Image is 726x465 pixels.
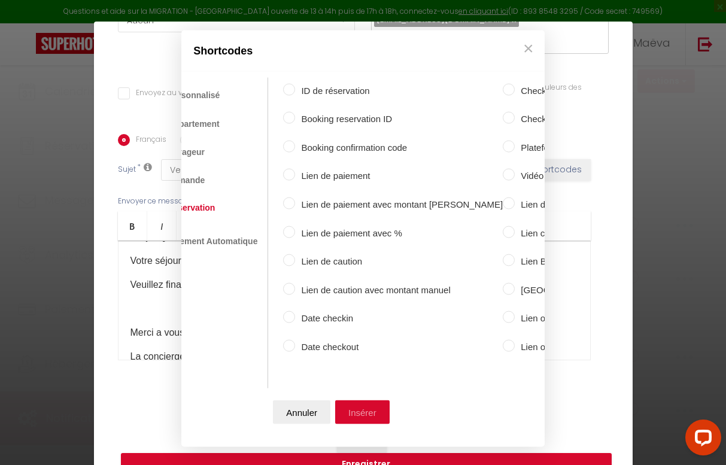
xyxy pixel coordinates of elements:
label: Lien Building ouverture de porte [515,254,699,269]
label: Booking reservation ID [295,112,503,126]
label: Lien de caution [295,254,503,269]
label: Checkin (DD-MM-YYYY) [515,83,699,98]
div: Shortcodes [181,30,545,71]
label: Lien de facture [515,197,699,212]
label: Date checkout [295,339,503,354]
label: Lien de paiement avec % [295,226,503,240]
label: [GEOGRAPHIC_DATA] fermeture de porte [515,282,699,297]
label: Lien de caution avec montant manuel [295,282,503,297]
button: Insérer [335,400,390,424]
a: Paiement Automatique [161,230,263,252]
label: Vidéo ménage précédent [515,169,699,183]
label: Lien ouverture de porte [515,339,699,354]
a: Réservation [161,197,221,218]
button: Annuler [273,400,330,424]
label: Lien de paiement avec montant [PERSON_NAME] [295,197,503,212]
label: Lien contrat location [515,226,699,240]
a: Personnalisé [161,83,226,106]
a: Demande [161,169,211,190]
label: Checkout (DD-MM-YYYY) [515,112,699,126]
label: Booking confirmation code [295,140,503,154]
label: ID de réservation [295,83,503,98]
label: Plateforme [515,140,699,154]
label: Lien de paiement [295,169,503,183]
label: Date checkin [295,311,503,326]
button: Close [520,36,537,60]
label: Lien ouverture et Building fermeture de porte [515,311,699,326]
a: Appartement [161,113,226,135]
iframe: LiveChat chat widget [676,415,726,465]
a: Voyageur [161,141,211,163]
